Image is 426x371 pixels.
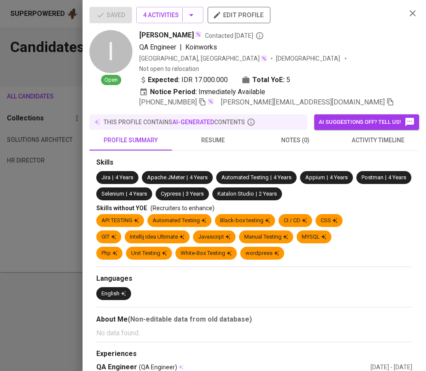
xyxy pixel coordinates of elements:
[139,30,194,40] span: [PERSON_NAME]
[255,31,264,40] svg: By Batam recruiter
[112,174,113,182] span: |
[143,10,196,21] span: 4 Activities
[252,75,285,85] b: Total YoE:
[205,31,264,40] span: Contacted [DATE]
[321,217,337,225] div: CSS
[148,75,180,85] b: Expected:
[150,205,215,212] span: (Recruiters to enhance)
[136,7,203,23] button: 4 Activities
[139,54,267,63] div: [GEOGRAPHIC_DATA], [GEOGRAPHIC_DATA]
[96,328,412,338] p: No data found.
[101,290,126,298] div: English
[244,233,288,241] div: Manual Testing
[342,135,414,146] span: activity timeline
[96,158,412,168] div: Skills
[161,190,181,197] span: Cypress
[187,174,188,182] span: |
[330,174,348,181] span: 4 Years
[96,274,412,284] div: Languages
[327,174,328,182] span: |
[319,117,415,127] span: AI suggestions off? Tell us!
[128,315,252,323] b: (Non-editable data from old database)
[270,174,272,182] span: |
[183,190,184,198] span: |
[256,190,257,198] span: |
[139,43,176,51] span: QA Engineer
[95,135,167,146] span: profile summary
[101,233,116,241] div: GIT
[177,135,249,146] span: resume
[139,75,228,85] div: IDR 17.000.000
[96,314,412,325] div: About Me
[126,190,127,198] span: |
[150,87,197,97] b: Notice Period:
[115,174,133,181] span: 4 Years
[96,349,412,359] div: Experiences
[181,249,232,258] div: White-Box Testing
[131,249,167,258] div: Unit Testing
[302,233,326,241] div: MYSQL
[245,249,279,258] div: wordpress
[129,190,147,197] span: 4 Years
[101,76,121,84] span: Open
[207,98,214,105] img: magic_wand.svg
[260,135,332,146] span: notes (0)
[101,249,117,258] div: Php
[89,30,132,73] div: I
[286,75,290,85] span: 5
[314,114,419,130] button: AI suggestions off? Tell us!
[208,11,270,18] a: edit profile
[147,174,185,181] span: Apache JMeter
[388,174,406,181] span: 4 Years
[362,174,383,181] span: Postman
[104,118,245,126] p: this profile contains contents
[221,98,385,106] span: [PERSON_NAME][EMAIL_ADDRESS][DOMAIN_NAME]
[276,54,341,63] span: [DEMOGRAPHIC_DATA]
[261,55,267,62] img: magic_wand.svg
[385,174,386,182] span: |
[259,190,277,197] span: 2 Years
[220,217,270,225] div: Black-box testing
[190,174,208,181] span: 4 Years
[273,174,291,181] span: 4 Years
[284,217,307,225] div: CI / CD
[185,43,217,51] span: Koinworks
[172,119,214,126] span: AI-generated
[180,42,182,52] span: |
[130,233,184,241] div: Intellij Idea Ultimate
[218,190,254,197] span: Katalon Studio
[195,31,202,38] img: magic_wand.svg
[208,7,270,23] button: edit profile
[305,174,325,181] span: Appium
[139,87,265,97] div: Immediately Available
[96,205,147,212] span: Skills without YOE
[139,98,197,106] span: [PHONE_NUMBER]
[101,190,124,197] span: Selenium
[198,233,230,241] div: Javascript
[221,174,269,181] span: Automated Testing
[139,64,199,73] p: Not open to relocation
[186,190,204,197] span: 3 Years
[101,217,139,225] div: API TESTING
[153,217,206,225] div: Automated Testing
[101,174,110,181] span: Jira
[215,9,264,21] span: edit profile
